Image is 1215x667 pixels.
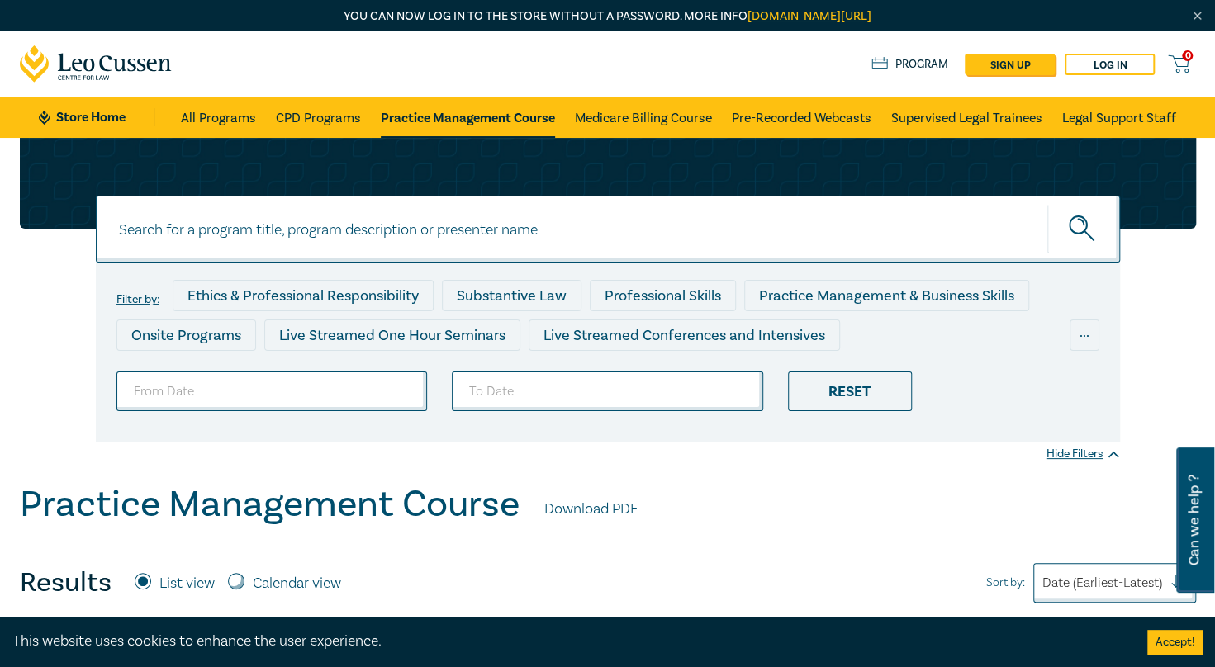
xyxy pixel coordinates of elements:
a: Log in [1065,54,1155,75]
div: Reset [788,371,912,411]
span: 0 [1182,50,1193,61]
h1: Practice Management Course [20,483,520,526]
div: Hide All Details [20,615,1196,636]
div: ... [1070,319,1099,351]
div: Professional Skills [590,280,736,311]
a: Store Home [39,108,154,126]
div: National Programs [774,359,926,390]
a: sign up [965,54,1055,75]
span: Sort by: [986,574,1025,592]
input: To Date [452,371,763,411]
p: You can now log in to the store without a password. More info [20,7,1196,26]
div: Live Streamed One Hour Seminars [264,319,520,351]
a: Medicare Billing Course [575,97,712,138]
input: Sort by [1042,574,1046,592]
div: Pre-Recorded Webcasts [387,359,577,390]
div: Substantive Law [442,280,581,311]
span: Can we help ? [1186,457,1202,583]
input: Search for a program title, program description or presenter name [96,196,1120,263]
a: Legal Support Staff [1062,97,1176,138]
a: Program [871,55,948,73]
div: Hide Filters [1047,446,1120,462]
img: Close [1190,9,1204,23]
a: [DOMAIN_NAME][URL] [748,8,871,24]
div: Live Streamed Practical Workshops [116,359,378,390]
label: Calendar view [253,573,341,594]
div: Practice Management & Business Skills [744,280,1029,311]
div: 10 CPD Point Packages [585,359,766,390]
h4: Results [20,566,112,599]
label: Filter by: [116,293,159,306]
a: CPD Programs [276,97,361,138]
a: Supervised Legal Trainees [891,97,1042,138]
input: From Date [116,371,428,411]
a: Download PDF [544,499,638,520]
label: List view [159,573,215,594]
div: Onsite Programs [116,319,256,351]
a: Pre-Recorded Webcasts [732,97,871,138]
div: This website uses cookies to enhance the user experience. [12,631,1122,652]
div: Live Streamed Conferences and Intensives [529,319,840,351]
a: All Programs [181,97,256,138]
div: Ethics & Professional Responsibility [173,280,434,311]
a: Practice Management Course [381,97,555,138]
button: Accept cookies [1147,630,1203,655]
